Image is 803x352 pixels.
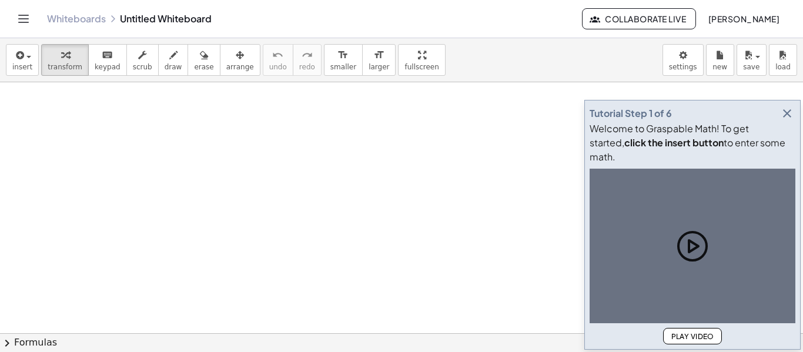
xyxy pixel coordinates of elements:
button: draw [158,44,189,76]
i: keyboard [102,48,113,62]
span: Play Video [671,332,714,341]
span: draw [165,63,182,71]
a: Whiteboards [47,13,106,25]
span: smaller [330,63,356,71]
span: larger [369,63,389,71]
i: format_size [337,48,349,62]
button: scrub [126,44,159,76]
span: insert [12,63,32,71]
i: undo [272,48,283,62]
b: click the insert button [624,136,724,149]
button: Toggle navigation [14,9,33,28]
button: save [737,44,767,76]
span: arrange [226,63,254,71]
span: scrub [133,63,152,71]
i: redo [302,48,313,62]
span: load [775,63,791,71]
button: insert [6,44,39,76]
span: keypad [95,63,121,71]
button: erase [188,44,220,76]
button: Collaborate Live [582,8,696,29]
span: transform [48,63,82,71]
button: Play Video [663,328,722,344]
button: keyboardkeypad [88,44,127,76]
span: redo [299,63,315,71]
button: format_sizelarger [362,44,396,76]
div: Tutorial Step 1 of 6 [590,106,672,120]
button: settings [663,44,704,76]
button: redoredo [293,44,322,76]
button: arrange [220,44,260,76]
span: fullscreen [404,63,439,71]
button: new [706,44,734,76]
span: Collaborate Live [592,14,686,24]
span: [PERSON_NAME] [708,14,779,24]
button: transform [41,44,89,76]
span: new [712,63,727,71]
button: [PERSON_NAME] [698,8,789,29]
div: Welcome to Graspable Math! To get started, to enter some math. [590,122,795,164]
span: save [743,63,759,71]
span: erase [194,63,213,71]
i: format_size [373,48,384,62]
button: format_sizesmaller [324,44,363,76]
span: settings [669,63,697,71]
button: fullscreen [398,44,445,76]
span: undo [269,63,287,71]
button: load [769,44,797,76]
button: undoundo [263,44,293,76]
